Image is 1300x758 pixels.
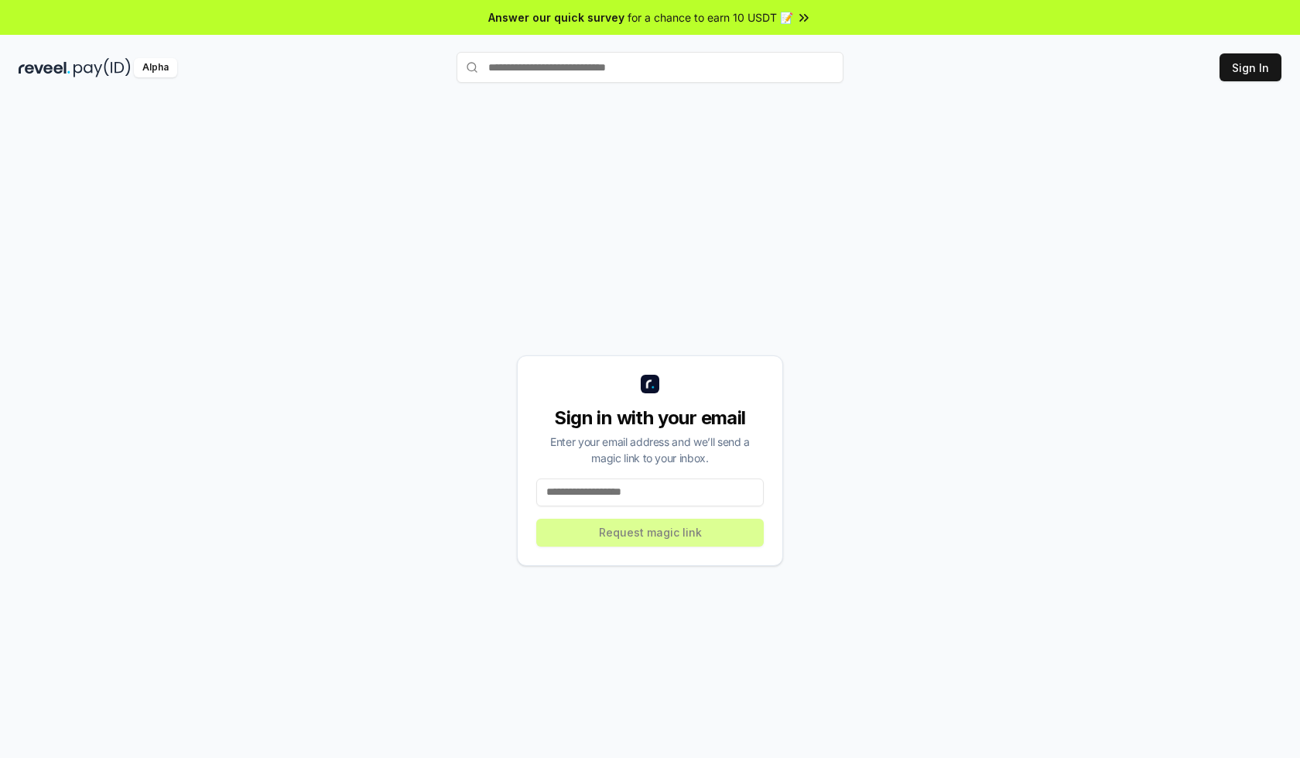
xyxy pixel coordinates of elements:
[488,9,624,26] span: Answer our quick survey
[641,375,659,393] img: logo_small
[536,406,764,430] div: Sign in with your email
[1220,53,1281,81] button: Sign In
[628,9,793,26] span: for a chance to earn 10 USDT 📝
[134,58,177,77] div: Alpha
[536,434,764,466] div: Enter your email address and we’ll send a magic link to your inbox.
[74,58,131,77] img: pay_id
[19,58,70,77] img: reveel_dark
